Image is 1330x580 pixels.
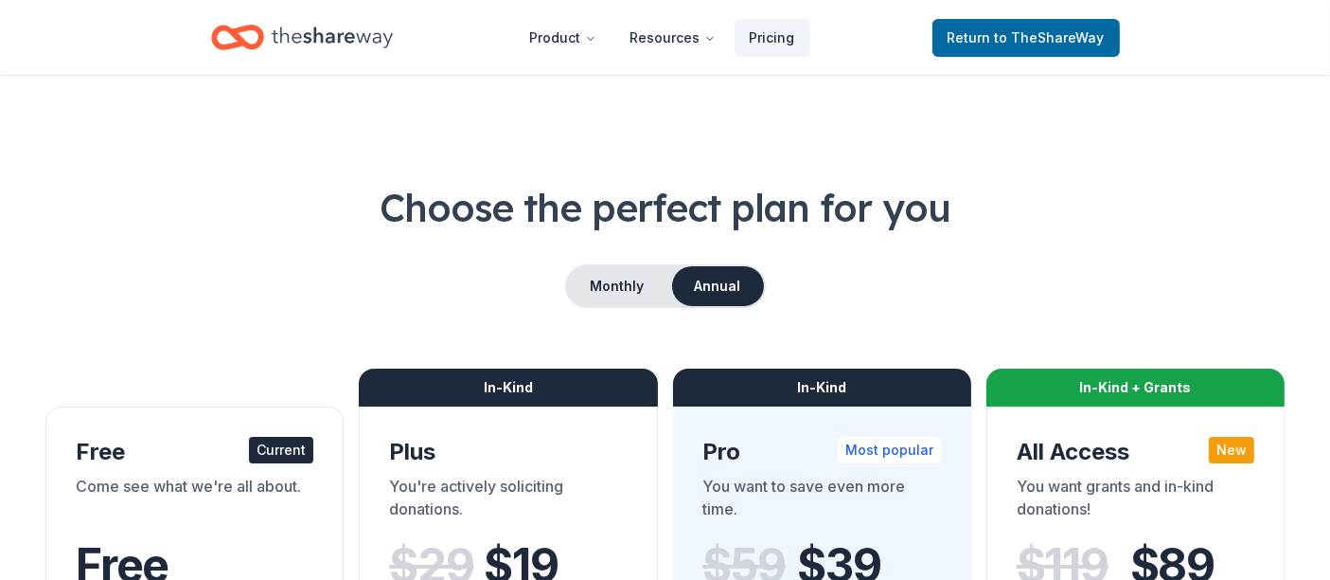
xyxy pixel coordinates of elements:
button: Product [515,19,612,57]
a: Home [211,15,393,60]
div: All Access [1017,437,1254,467]
div: Plus [389,437,627,467]
a: Pricing [735,19,810,57]
div: Free [76,437,313,467]
a: Returnto TheShareWay [932,19,1120,57]
div: Most popular [838,437,941,463]
span: to TheShareWay [995,29,1105,45]
div: Current [249,437,313,463]
div: In-Kind [359,369,657,407]
span: Return [948,27,1105,49]
button: Annual [672,266,764,306]
div: New [1209,437,1254,463]
div: In-Kind + Grants [986,369,1285,407]
button: Monthly [567,266,668,306]
div: You're actively soliciting donations. [389,475,627,528]
div: In-Kind [673,369,971,407]
div: You want to save even more time. [703,475,941,528]
button: Resources [615,19,731,57]
nav: Main [515,15,810,60]
div: You want grants and in-kind donations! [1017,475,1254,528]
div: Pro [703,437,941,467]
div: Come see what we're all about. [76,475,313,528]
h1: Choose the perfect plan for you [45,181,1285,234]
